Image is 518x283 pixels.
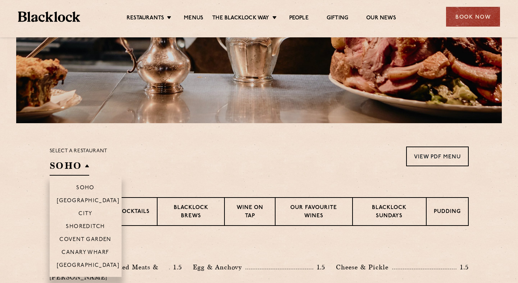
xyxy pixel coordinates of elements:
[18,11,80,22] img: BL_Textured_Logo-footer-cropped.svg
[184,15,203,23] a: Menus
[193,262,245,272] p: Egg & Anchovy
[360,204,418,221] p: Blacklock Sundays
[57,198,120,205] p: [GEOGRAPHIC_DATA]
[232,204,267,221] p: Wine on Tap
[59,237,112,244] p: Covent Garden
[327,15,348,23] a: Gifting
[118,208,150,217] p: Cocktails
[62,250,109,257] p: Canary Wharf
[127,15,164,23] a: Restaurants
[336,262,392,272] p: Cheese & Pickle
[170,263,182,272] p: 1.5
[76,185,95,192] p: Soho
[313,263,326,272] p: 1.5
[66,224,105,231] p: Shoreditch
[78,211,92,218] p: City
[289,15,309,23] a: People
[406,147,469,166] a: View PDF Menu
[434,208,461,217] p: Pudding
[366,15,396,23] a: Our News
[283,204,345,221] p: Our favourite wines
[165,204,217,221] p: Blacklock Brews
[57,263,120,270] p: [GEOGRAPHIC_DATA]
[50,159,89,176] h2: SOHO
[50,244,469,253] h3: Pre Chop Bites
[50,147,108,156] p: Select a restaurant
[446,7,500,27] div: Book Now
[456,263,469,272] p: 1.5
[212,15,269,23] a: The Blacklock Way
